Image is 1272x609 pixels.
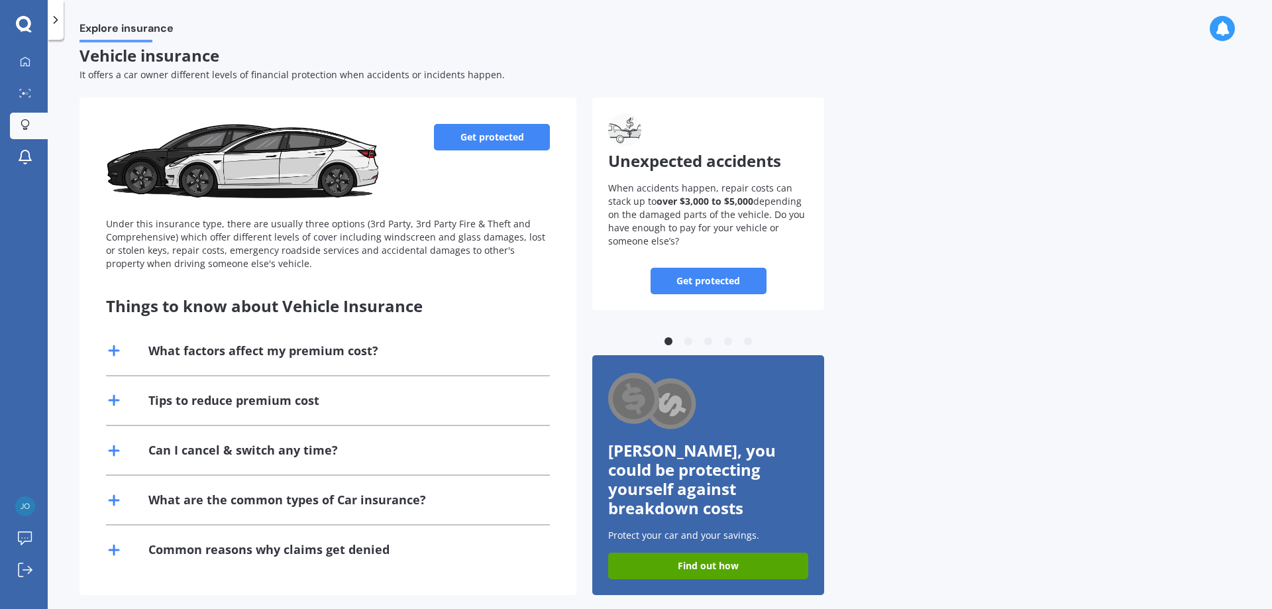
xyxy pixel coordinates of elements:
span: It offers a car owner different levels of financial protection when accidents or incidents happen. [79,68,505,81]
span: [PERSON_NAME], you could be protecting yourself against breakdown costs [608,439,776,518]
button: 1 [662,335,675,349]
span: Explore insurance [79,22,174,40]
span: Things to know about Vehicle Insurance [106,295,423,317]
button: 2 [682,335,695,349]
a: Get protected [651,268,767,294]
button: 5 [741,335,755,349]
span: Vehicle insurance [79,44,219,66]
div: What are the common types of Car insurance? [148,492,426,508]
div: Tips to reduce premium cost [148,392,319,409]
b: over $3,000 to $5,000 [657,195,753,207]
img: Unexpected accidents [608,113,641,146]
img: Cashback [608,371,698,433]
img: d3e2e679b349a9419399eeac941b185c [15,496,35,516]
button: 3 [702,335,715,349]
div: Can I cancel & switch any time? [148,442,338,459]
a: Get protected [434,124,550,150]
div: Common reasons why claims get denied [148,541,390,558]
p: Protect your car and your savings. [608,529,808,542]
div: Under this insurance type, there are usually three options (3rd Party, 3rd Party Fire & Theft and... [106,217,550,270]
span: Unexpected accidents [608,150,781,172]
a: Find out how [608,553,808,579]
button: 4 [721,335,735,349]
p: When accidents happen, repair costs can stack up to depending on the damaged parts of the vehicle... [608,182,808,248]
img: Vehicle insurance [106,124,378,203]
div: What factors affect my premium cost? [148,343,378,359]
